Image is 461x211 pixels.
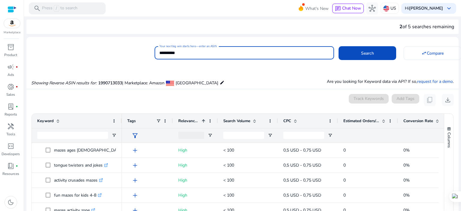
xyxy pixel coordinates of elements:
span: fiber_manual_record [16,165,18,167]
button: hub [366,2,378,14]
span: Relevance Score [178,118,199,124]
p: Are you looking for Keyword data via API? If so, . [327,78,454,85]
span: fiber_manual_record [16,105,18,108]
span: 0% [403,162,410,168]
span: inventory_2 [7,44,14,51]
span: [GEOGRAPHIC_DATA] [176,80,218,86]
p: mazes ages [DEMOGRAPHIC_DATA] [54,144,128,156]
span: add [131,192,139,199]
span: 0,5 USD - 0,75 USD [283,192,321,198]
span: 2 [399,23,402,30]
p: US [390,3,396,14]
span: donut_small [7,83,14,90]
p: activity crusades mazes [54,174,103,186]
p: Reports [5,112,17,117]
button: chatChat Now [332,4,364,13]
span: Columns [446,132,452,148]
span: handyman [7,123,14,130]
span: 1990713033 [98,80,122,86]
span: add [131,177,139,184]
span: add [131,162,139,169]
span: 0,5 USD - 0,75 USD [283,147,321,153]
span: lab_profile [7,103,14,110]
span: book_4 [7,162,14,170]
p: Marketplace [4,30,20,35]
p: fun mazes for kids 4-8 [54,189,102,201]
span: 0,5 USD - 0,75 USD [283,162,321,168]
p: Hi [405,6,443,11]
input: Keyword Filter Input [37,132,108,139]
img: us.svg [383,5,389,11]
span: Keyword [37,118,54,124]
p: Sales [6,92,15,97]
p: High [178,144,212,156]
p: Developers [2,151,20,157]
span: < 100 [223,177,234,183]
span: 0 [343,147,346,153]
span: Chat Now [342,5,361,11]
button: Open Filter Menu [208,133,212,138]
span: < 100 [223,162,234,168]
mat-label: Your next big win starts here—enter an ASIN [159,44,217,48]
input: Search Volume Filter Input [223,132,264,139]
span: 0 [343,162,346,168]
p: tongue twisters and jokes [54,159,108,171]
span: / [54,5,59,12]
span: 0 [343,192,346,198]
span: 0% [403,177,410,183]
span: dark_mode [7,199,14,206]
span: fiber_manual_record [16,66,18,68]
a: request for a demo [417,79,453,84]
div: of 5 searches remaining [399,23,454,30]
span: What's New [305,3,329,14]
img: amazon.svg [4,19,20,28]
span: < 100 [223,147,234,153]
span: download [444,96,451,104]
span: Compare [427,50,444,56]
input: CPC Filter Input [283,132,324,139]
p: Resources [2,171,19,176]
span: filter_alt [131,132,139,139]
span: code_blocks [7,143,14,150]
span: Estimated Orders/Month [343,118,379,124]
span: Conversion Rate [403,118,433,124]
p: Press to search [42,5,77,12]
span: Search Volume [223,118,250,124]
mat-icon: swap_horiz [421,50,427,56]
span: CPC [283,118,291,124]
span: 0 [343,177,346,183]
span: campaign [7,63,14,71]
p: Tools [6,131,15,137]
span: hub [369,5,376,12]
span: 0% [403,147,410,153]
span: keyboard_arrow_down [445,5,453,12]
i: Showing Reverse ASIN results for: [31,80,97,86]
p: Ads [8,72,14,77]
button: Open Filter Menu [328,133,333,138]
button: download [442,94,454,106]
span: Search [361,50,374,56]
p: High [178,174,212,186]
p: High [178,189,212,201]
span: add [131,147,139,154]
span: chat [335,6,341,12]
p: High [178,159,212,171]
span: Tags [127,118,136,124]
button: Open Filter Menu [112,133,116,138]
span: < 100 [223,192,234,198]
mat-icon: edit [220,79,224,86]
span: search [34,5,41,12]
span: | Marketplace: Amazon [122,80,164,86]
span: 0% [403,192,410,198]
button: Open Filter Menu [268,133,273,138]
button: Search [339,46,396,60]
span: 0,5 USD - 0,75 USD [283,177,321,183]
b: [PERSON_NAME] [409,5,443,11]
p: Product [4,52,17,58]
span: fiber_manual_record [16,86,18,88]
